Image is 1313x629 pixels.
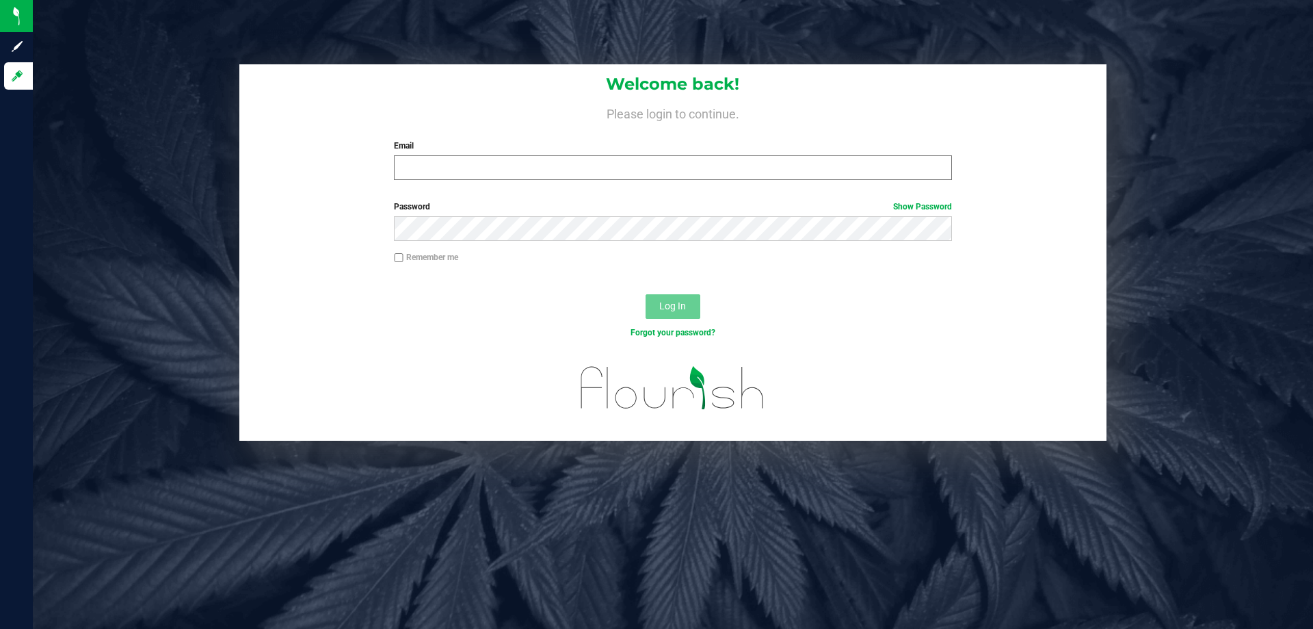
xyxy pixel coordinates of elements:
[659,300,686,311] span: Log In
[564,353,781,423] img: flourish_logo.svg
[10,40,24,53] inline-svg: Sign up
[10,69,24,83] inline-svg: Log in
[394,251,458,264] label: Remember me
[394,202,430,211] span: Password
[646,294,700,319] button: Log In
[394,140,951,152] label: Email
[239,104,1106,120] h4: Please login to continue.
[394,253,403,263] input: Remember me
[631,328,715,337] a: Forgot your password?
[893,202,952,211] a: Show Password
[239,75,1106,93] h1: Welcome back!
